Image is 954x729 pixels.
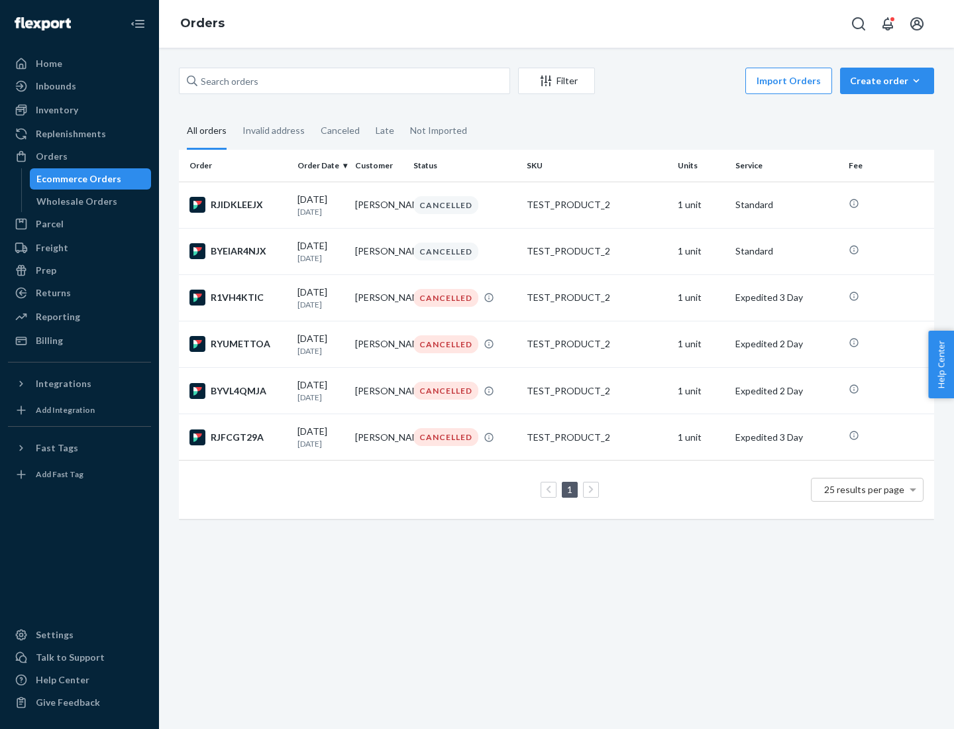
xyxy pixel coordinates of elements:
[179,150,292,182] th: Order
[527,245,667,258] div: TEST_PRODUCT_2
[519,74,594,87] div: Filter
[8,692,151,713] button: Give Feedback
[8,330,151,351] a: Billing
[36,172,121,186] div: Ecommerce Orders
[840,68,934,94] button: Create order
[189,336,287,352] div: RYUMETTOA
[928,331,954,398] button: Help Center
[8,99,151,121] a: Inventory
[672,228,730,274] td: 1 unit
[297,252,344,264] p: [DATE]
[8,647,151,668] a: Talk to Support
[527,198,667,211] div: TEST_PRODUCT_2
[297,332,344,357] div: [DATE]
[36,195,117,208] div: Wholesale Orders
[874,11,901,37] button: Open notifications
[350,274,407,321] td: [PERSON_NAME]
[36,57,62,70] div: Home
[672,150,730,182] th: Units
[36,651,105,664] div: Talk to Support
[413,382,478,400] div: CANCELLED
[8,237,151,258] a: Freight
[36,150,68,163] div: Orders
[672,274,730,321] td: 1 unit
[36,286,71,300] div: Returns
[36,696,100,709] div: Give Feedback
[8,400,151,421] a: Add Integration
[297,378,344,403] div: [DATE]
[8,146,151,167] a: Orders
[8,437,151,459] button: Fast Tags
[521,150,672,182] th: SKU
[8,260,151,281] a: Prep
[36,441,78,455] div: Fast Tags
[672,368,730,414] td: 1 unit
[413,243,478,260] div: CANCELLED
[242,113,305,148] div: Invalid address
[297,392,344,403] p: [DATE]
[36,334,63,347] div: Billing
[8,669,151,691] a: Help Center
[36,241,68,254] div: Freight
[36,103,78,117] div: Inventory
[672,182,730,228] td: 1 unit
[735,384,838,398] p: Expedited 2 Day
[518,68,595,94] button: Filter
[350,368,407,414] td: [PERSON_NAME]
[189,197,287,213] div: RJIDKLEEJX
[8,213,151,235] a: Parcel
[8,464,151,485] a: Add Fast Tag
[170,5,235,43] ol: breadcrumbs
[125,11,151,37] button: Close Navigation
[8,76,151,97] a: Inbounds
[36,127,106,140] div: Replenishments
[8,282,151,304] a: Returns
[413,428,478,446] div: CANCELLED
[8,306,151,327] a: Reporting
[564,484,575,495] a: Page 1 is your current page
[187,113,227,150] div: All orders
[735,337,838,351] p: Expedited 2 Day
[297,193,344,217] div: [DATE]
[527,291,667,304] div: TEST_PRODUCT_2
[297,286,344,310] div: [DATE]
[8,373,151,394] button: Integrations
[36,264,56,277] div: Prep
[297,206,344,217] p: [DATE]
[297,345,344,357] p: [DATE]
[189,243,287,259] div: BYEIAR4NJX
[321,113,360,148] div: Canceled
[350,228,407,274] td: [PERSON_NAME]
[824,484,904,495] span: 25 results per page
[410,113,467,148] div: Not Imported
[527,384,667,398] div: TEST_PRODUCT_2
[292,150,350,182] th: Order Date
[408,150,521,182] th: Status
[189,383,287,399] div: BYVL4QMJA
[413,335,478,353] div: CANCELLED
[297,425,344,449] div: [DATE]
[350,321,407,367] td: [PERSON_NAME]
[413,289,478,307] div: CANCELLED
[672,321,730,367] td: 1 unit
[904,11,930,37] button: Open account menu
[36,673,89,687] div: Help Center
[350,414,407,461] td: [PERSON_NAME]
[30,191,152,212] a: Wholesale Orders
[30,168,152,190] a: Ecommerce Orders
[745,68,832,94] button: Import Orders
[376,113,394,148] div: Late
[735,198,838,211] p: Standard
[8,123,151,144] a: Replenishments
[297,299,344,310] p: [DATE]
[527,337,667,351] div: TEST_PRODUCT_2
[179,68,510,94] input: Search orders
[672,414,730,461] td: 1 unit
[189,429,287,445] div: RJFCGT29A
[36,628,74,642] div: Settings
[36,310,80,323] div: Reporting
[36,404,95,416] div: Add Integration
[350,182,407,228] td: [PERSON_NAME]
[36,80,76,93] div: Inbounds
